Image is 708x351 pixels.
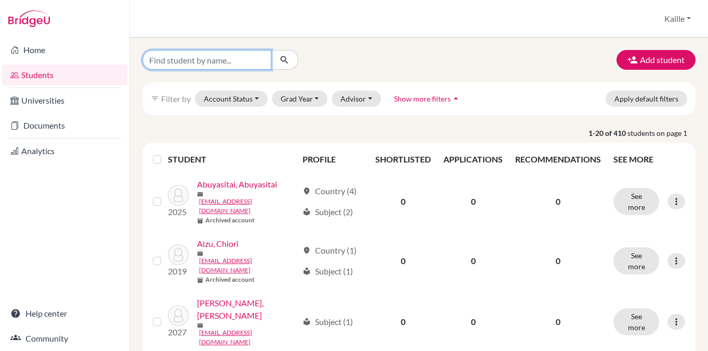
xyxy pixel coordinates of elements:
[168,265,189,278] p: 2019
[197,322,203,329] span: mail
[197,277,203,283] span: inventory_2
[303,244,357,257] div: Country (1)
[199,256,298,275] a: [EMAIL_ADDRESS][DOMAIN_NAME]
[627,128,696,139] span: students on page 1
[437,147,509,172] th: APPLICATIONS
[303,246,311,255] span: location_on
[8,10,50,27] img: Bridge-U
[2,40,127,60] a: Home
[515,316,601,328] p: 0
[296,147,370,172] th: PROFILE
[199,197,298,216] a: [EMAIL_ADDRESS][DOMAIN_NAME]
[197,191,203,197] span: mail
[369,172,437,231] td: 0
[509,147,607,172] th: RECOMMENDATIONS
[515,255,601,267] p: 0
[2,65,127,85] a: Students
[617,50,696,70] button: Add student
[613,308,659,335] button: See more
[205,216,255,225] b: Archived account
[588,128,627,139] strong: 1-20 of 410
[2,303,127,324] a: Help center
[2,141,127,161] a: Analytics
[197,250,203,257] span: mail
[197,178,277,191] a: Abuyasitai, Abuyasitai
[142,50,271,70] input: Find student by name...
[607,147,691,172] th: SEE MORE
[303,265,353,278] div: Subject (1)
[199,328,298,347] a: [EMAIL_ADDRESS][DOMAIN_NAME]
[197,297,298,322] a: [PERSON_NAME], [PERSON_NAME]
[2,328,127,349] a: Community
[451,93,461,104] i: arrow_drop_up
[613,188,659,215] button: See more
[2,115,127,136] a: Documents
[272,91,328,107] button: Grad Year
[168,244,189,265] img: Aizu, Chiori
[303,206,353,218] div: Subject (2)
[660,9,696,29] button: Kaille
[303,318,311,326] span: local_library
[613,247,659,274] button: See more
[151,94,159,103] i: filter_list
[385,91,470,107] button: Show more filtersarrow_drop_up
[515,195,601,208] p: 0
[303,187,311,195] span: location_on
[332,91,381,107] button: Advisor
[437,231,509,291] td: 0
[161,94,191,104] span: Filter by
[168,147,296,172] th: STUDENT
[303,316,353,328] div: Subject (1)
[394,94,451,103] span: Show more filters
[205,275,255,284] b: Archived account
[437,172,509,231] td: 0
[168,185,189,206] img: Abuyasitai, Abuyasitai
[303,208,311,216] span: local_library
[606,91,687,107] button: Apply default filters
[195,91,268,107] button: Account Status
[303,185,357,197] div: Country (4)
[168,326,189,339] p: 2027
[2,90,127,111] a: Universities
[168,206,189,218] p: 2025
[303,267,311,275] span: local_library
[369,231,437,291] td: 0
[197,218,203,224] span: inventory_2
[369,147,437,172] th: SHORTLISTED
[197,237,239,250] a: Aizu, Chiori
[168,305,189,326] img: Aizumi, Shizuku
